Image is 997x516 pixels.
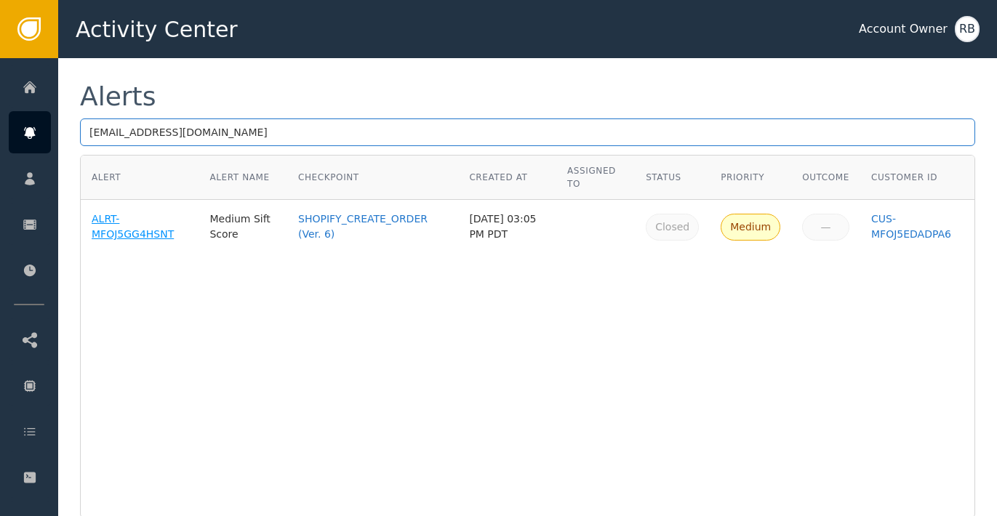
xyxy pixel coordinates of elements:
div: Customer ID [871,171,964,184]
div: Priority [721,171,780,184]
div: Account Owner [859,20,948,38]
div: Checkpoint [298,171,447,184]
a: CUS-MFOJ5EDADPA6 [871,211,964,242]
span: Activity Center [76,13,238,46]
div: Alert Name [209,171,276,184]
div: Alerts [80,84,156,110]
a: ALRT-MFOJ5GG4HSNT [92,211,188,242]
div: Medium Sift Score [209,211,276,242]
div: Medium [730,219,771,235]
div: Status [646,171,699,184]
div: Alert [92,171,188,184]
div: Created At [469,171,545,184]
td: [DATE] 03:05 PM PDT [458,200,556,254]
div: Assigned To [567,164,624,190]
div: — [812,219,840,235]
div: Closed [655,219,689,235]
button: RB [955,16,980,42]
a: SHOPIFY_CREATE_ORDER (Ver. 6) [298,211,447,242]
input: Search by alert ID, agent, status, priority, checkpoint resolution, review resolution, or custome... [80,118,975,146]
div: Outcome [802,171,849,184]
